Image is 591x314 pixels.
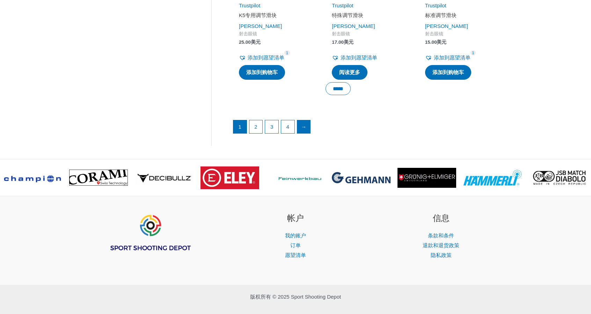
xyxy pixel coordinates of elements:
[301,124,306,130] font: →
[265,120,278,134] a: 第 3 页
[425,2,446,8] a: Trustpilot
[425,12,498,21] a: 标准调节滑块
[246,69,278,75] font: 添加到购物车
[248,55,284,60] font: 添加到愿望清单
[434,55,470,60] font: 添加到愿望清单
[86,212,214,269] aside: 页脚小部件 1
[239,40,251,45] font: 25.00
[239,53,284,63] a: 添加到愿望清单
[239,124,241,130] font: 1
[281,120,294,134] a: 第 4 页
[332,53,377,63] a: 添加到愿望清单
[287,213,304,223] font: 帐户
[428,233,454,238] a: 条款和条件
[341,55,377,60] font: 添加到愿望清单
[425,40,437,45] font: 15.00
[431,252,452,258] a: 隐私政策
[433,213,450,223] font: 信息
[286,124,289,130] font: 4
[332,65,367,80] a: 了解有关“特殊调节滑块”的更多信息
[239,12,277,18] font: K5专用调节滑块
[332,12,405,21] a: 特殊调节滑块
[344,40,353,45] font: 美元
[290,242,301,248] a: 订单
[249,120,263,134] a: 第 2 页
[285,252,306,258] a: 愿望清单
[377,212,505,260] aside: 页脚小部件 3
[332,40,344,45] font: 17.00
[232,212,360,260] aside: 页脚小部件 2
[232,231,360,260] nav: 帐户
[239,2,260,8] a: Trustpilot
[332,31,350,36] font: 射击眼镜
[423,242,459,248] a: 退款和退货政策
[250,294,341,300] font: 版权所有 © 2025 Sport Shooting Depot
[286,51,288,55] font: 1
[297,120,311,134] a: →
[239,23,282,29] a: [PERSON_NAME]
[425,53,470,63] a: 添加到愿望清单
[233,120,505,137] nav: 产品分页
[432,69,464,75] font: 添加到购物车
[437,40,446,45] font: 美元
[239,12,312,21] a: K5专用调节滑块
[239,65,285,80] a: 加入购物车：“K5专用调节滑块”
[425,65,471,80] a: 加入购物车：“标准调节滑块”
[332,2,353,8] a: Trustpilot
[270,124,273,130] font: 3
[251,40,261,45] font: 美元
[332,12,363,18] font: 特殊调节滑块
[200,166,259,190] img: 品牌标志
[254,124,257,130] font: 2
[233,120,247,134] span: 第 1 页
[285,233,306,238] a: 我的账户
[377,231,505,260] nav: 信息
[239,31,257,36] font: 射击眼镜
[425,12,457,18] font: 标准调节滑块
[425,31,443,36] font: 射击眼镜
[332,23,375,29] a: [PERSON_NAME]
[472,51,474,55] font: 1
[339,69,360,75] font: 阅读更多
[425,23,468,29] a: [PERSON_NAME]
